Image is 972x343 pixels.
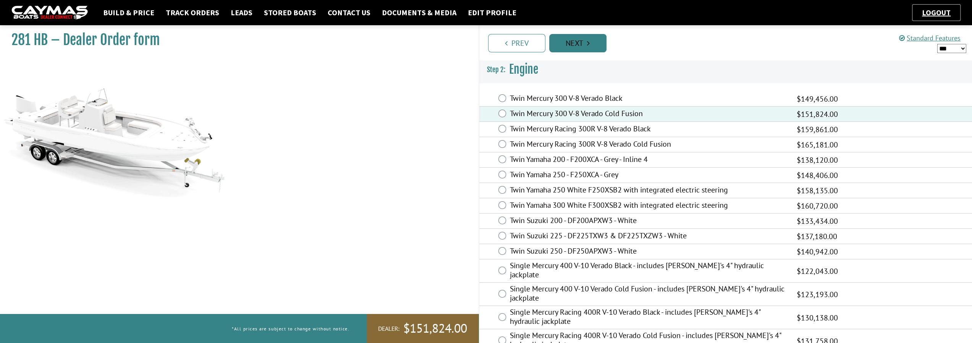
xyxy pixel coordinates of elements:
[488,34,545,52] a: Prev
[510,109,787,120] label: Twin Mercury 300 V-8 Verado Cold Fusion
[510,139,787,150] label: Twin Mercury Racing 300R V-8 Verado Cold Fusion
[11,6,88,20] img: caymas-dealer-connect-2ed40d3bc7270c1d8d7ffb4b79bf05adc795679939227970def78ec6f6c03838.gif
[510,231,787,242] label: Twin Suzuki 225 - DF225TXW3 & DF225TXZW3 - White
[227,8,256,18] a: Leads
[367,314,479,343] a: Dealer:$151,824.00
[324,8,374,18] a: Contact Us
[510,124,787,135] label: Twin Mercury Racing 300R V-8 Verado Black
[797,312,838,324] span: $130,138.00
[797,246,838,257] span: $140,942.00
[797,289,838,300] span: $123,193.00
[797,200,838,212] span: $160,720.00
[797,108,838,120] span: $151,824.00
[797,124,838,135] span: $159,861.00
[797,231,837,242] span: $137,180.00
[797,185,838,196] span: $158,135.00
[403,320,467,337] span: $151,824.00
[510,284,787,304] label: Single Mercury 400 V-10 Verado Cold Fusion - includes [PERSON_NAME]'s 4" hydraulic jackplate
[918,8,954,17] a: Logout
[549,34,606,52] a: Next
[260,8,320,18] a: Stored Boats
[510,307,787,328] label: Single Mercury Racing 400R V-10 Verado Black - includes [PERSON_NAME]'s 4" hydraulic jackplate
[378,325,399,333] span: Dealer:
[797,93,838,105] span: $149,456.00
[797,154,838,166] span: $138,120.00
[510,216,787,227] label: Twin Suzuki 200 - DF200APXW3 - White
[464,8,520,18] a: Edit Profile
[510,201,787,212] label: Twin Yamaha 300 White F300XSB2 with integrated electric steering
[510,170,787,181] label: Twin Yamaha 250 - F250XCA - Grey
[510,261,787,281] label: Single Mercury 400 V-10 Verado Black - includes [PERSON_NAME]'s 4" hydraulic jackplate
[899,34,961,42] a: Standard Features
[11,31,459,49] h1: 281 HB – Dealer Order form
[510,94,787,105] label: Twin Mercury 300 V-8 Verado Black
[797,215,838,227] span: $133,434.00
[510,185,787,196] label: Twin Yamaha 250 White F250XSB2 with integrated electric steering
[510,155,787,166] label: Twin Yamaha 200 - F200XCA - Grey - Inline 4
[797,139,838,150] span: $165,181.00
[162,8,223,18] a: Track Orders
[99,8,158,18] a: Build & Price
[797,265,838,277] span: $122,043.00
[510,246,787,257] label: Twin Suzuki 250 - DF250APXW3 - White
[232,322,349,335] p: *All prices are subject to change without notice.
[378,8,460,18] a: Documents & Media
[797,170,838,181] span: $148,406.00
